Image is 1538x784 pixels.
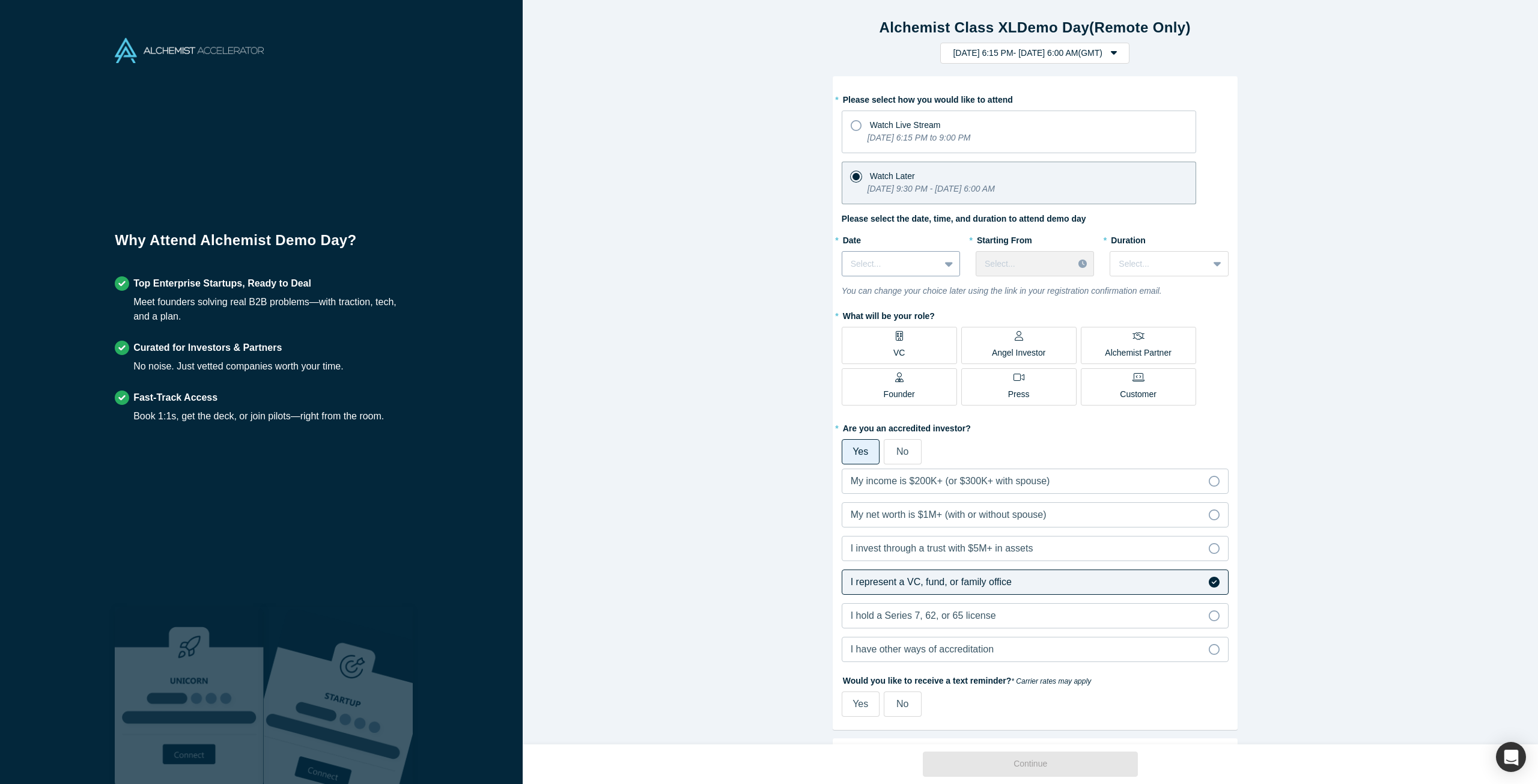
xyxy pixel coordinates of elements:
img: Robust Technologies [115,607,264,784]
img: Prism AI [264,607,413,784]
strong: Curated for Investors & Partners [133,342,282,353]
label: Starting From [976,230,1032,247]
h1: Why Attend Alchemist Demo Day? [115,229,408,260]
span: I represent a VC, fund, or family office [851,577,1012,587]
span: I invest through a trust with $5M+ in assets [851,543,1033,553]
strong: Fast-Track Access [133,392,217,403]
span: Yes [853,699,868,709]
strong: Top Enterprise Startups, Ready to Deal [133,278,311,288]
span: Watch Live Stream [870,120,941,130]
p: Customer [1120,388,1157,401]
div: Book 1:1s, get the deck, or join pilots—right from the room. [133,409,384,424]
label: Would you like to receive a text reminder? [842,670,1229,687]
i: You can change your choice later using the link in your registration confirmation email. [842,286,1162,296]
p: Founder [884,388,915,401]
span: Watch Later [870,171,915,181]
label: What will be your role? [842,306,1229,323]
div: Meet founders solving real B2B problems—with traction, tech, and a plan. [133,295,408,324]
label: Please select the date, time, and duration to attend demo day [842,213,1086,225]
p: Press [1008,388,1030,401]
label: Are you an accredited investor? [842,418,1229,435]
em: * Carrier rates may apply [1011,677,1091,685]
button: Continue [923,752,1138,777]
label: Please select how you would like to attend [842,90,1229,106]
span: No [896,446,908,457]
label: Duration [1110,230,1228,247]
p: VC [893,347,905,359]
span: My income is $200K+ (or $300K+ with spouse) [851,476,1050,486]
strong: Alchemist Class XL Demo Day (Remote Only) [880,19,1191,35]
button: [DATE] 6:15 PM- [DATE] 6:00 AM(GMT) [940,43,1129,64]
span: My net worth is $1M+ (with or without spouse) [851,509,1047,520]
label: Date [842,230,960,247]
span: I hold a Series 7, 62, or 65 license [851,610,996,621]
span: Yes [853,446,868,457]
p: Angel Investor [992,347,1046,359]
p: Alchemist Partner [1105,347,1171,359]
i: [DATE] 9:30 PM - [DATE] 6:00 AM [868,184,995,193]
i: [DATE] 6:15 PM to 9:00 PM [868,133,971,142]
div: No noise. Just vetted companies worth your time. [133,359,344,374]
img: Alchemist Accelerator Logo [115,38,264,63]
span: No [896,699,908,709]
span: I have other ways of accreditation [851,644,994,654]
